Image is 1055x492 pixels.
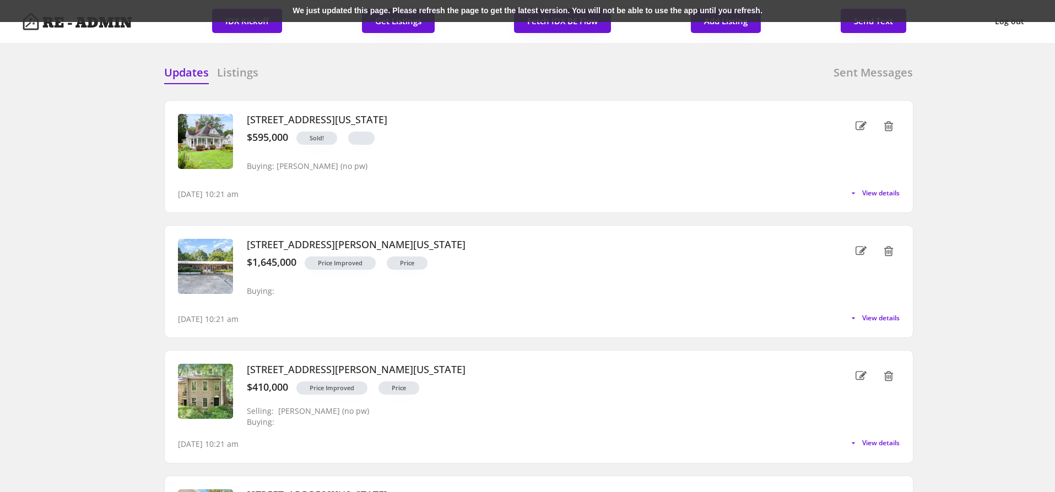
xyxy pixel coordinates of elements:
[178,189,239,200] div: [DATE] 10:21 am
[178,439,239,450] div: [DATE] 10:21 am
[247,418,289,427] div: Buying:
[247,364,806,376] h3: [STREET_ADDRESS][PERSON_NAME][US_STATE]
[305,256,376,270] button: Price Improved
[178,364,233,419] img: 20250717125322683864000000-o.jpg
[217,65,258,80] h6: Listings
[296,381,367,395] button: Price Improved
[247,407,369,416] div: Selling: [PERSON_NAME] (no pw)
[849,189,900,198] button: View details
[247,256,296,269] div: $1,645,000
[247,132,288,144] div: $595,000
[849,439,900,447] button: View details
[862,315,900,321] span: View details
[178,114,233,169] img: 20250807021851999916000000-o.jpg
[247,162,367,171] div: Buying: [PERSON_NAME] (no pw)
[862,190,900,196] span: View details
[178,314,239,325] div: [DATE] 10:21 am
[378,381,419,395] button: Price
[387,256,428,270] button: Price
[862,440,900,446] span: View details
[247,381,288,393] div: $410,000
[247,114,806,126] h3: [STREET_ADDRESS][US_STATE]
[834,65,913,80] h6: Sent Messages
[247,287,274,296] div: Buying:
[247,239,806,251] h3: [STREET_ADDRESS][PERSON_NAME][US_STATE]
[164,65,209,80] h6: Updates
[178,239,233,294] img: 20250522134628364911000000-o.jpg
[42,16,132,30] h4: RE - ADMIN
[296,132,337,145] button: Sold!
[849,314,900,322] button: View details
